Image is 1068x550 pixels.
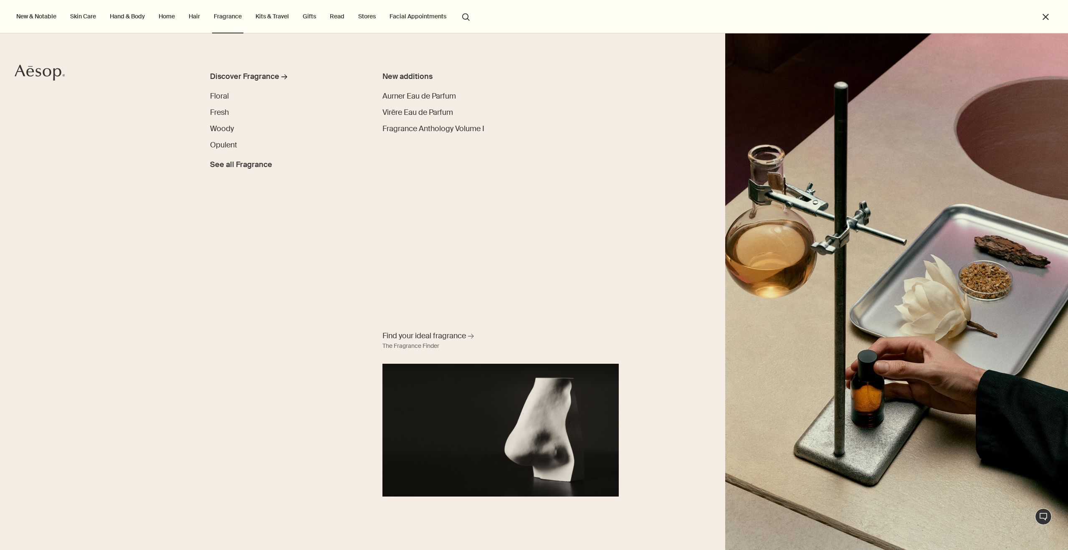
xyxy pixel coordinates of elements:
[210,159,272,170] span: See all Fragrance
[382,107,453,117] span: Virēre Eau de Parfum
[382,341,439,351] div: The Fragrance Finder
[382,124,484,134] span: Fragrance Anthology Volume I
[382,107,453,118] a: Virēre Eau de Parfum
[210,123,234,134] a: Woody
[357,11,377,22] button: Stores
[210,107,229,118] a: Fresh
[254,11,291,22] a: Kits & Travel
[210,107,229,117] span: Fresh
[458,8,473,24] button: Open search
[210,139,237,151] a: Opulent
[382,71,554,82] div: New additions
[210,91,229,102] a: Floral
[210,140,237,150] span: Opulent
[15,64,65,81] svg: Aesop
[210,91,229,101] span: Floral
[380,329,621,497] a: Find your ideal fragrance The Fragrance FinderA nose sculpture placed in front of black background
[108,11,147,22] a: Hand & Body
[725,33,1068,550] img: Plaster sculptures of noses resting on stone podiums and a wooden ladder.
[1035,508,1052,525] button: Live Assistance
[382,123,484,134] a: Fragrance Anthology Volume I
[68,11,98,22] a: Skin Care
[210,71,279,82] div: Discover Fragrance
[1041,12,1050,22] button: Close the Menu
[301,11,318,22] a: Gifts
[328,11,346,22] a: Read
[212,11,243,22] a: Fragrance
[382,91,456,102] a: Aurner Eau de Parfum
[210,124,234,134] span: Woody
[210,71,351,86] a: Discover Fragrance
[388,11,448,22] a: Facial Appointments
[210,156,272,170] a: See all Fragrance
[157,11,177,22] a: Home
[187,11,202,22] a: Hair
[382,91,456,101] span: Aurner Eau de Parfum
[15,11,58,22] button: New & Notable
[382,331,466,341] span: Find your ideal fragrance
[15,64,65,83] a: Aesop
